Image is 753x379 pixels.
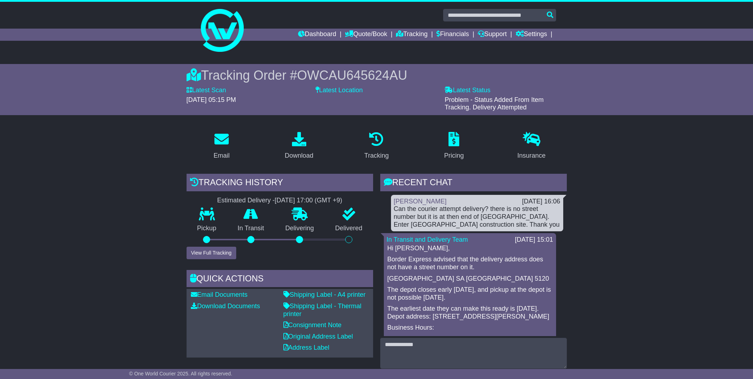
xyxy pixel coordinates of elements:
p: Business Hours: [387,324,553,332]
div: Can the courier attempt delivery? there is no street number but it is at then end of [GEOGRAPHIC_... [394,205,560,228]
a: Pricing [440,129,469,163]
a: In Transit and Delivery Team [387,236,468,243]
span: OWCAU645624AU [297,68,407,83]
p: Delivered [325,225,373,232]
p: Hi [PERSON_NAME], [387,245,553,252]
label: Latest Location [316,87,363,94]
p: In Transit [227,225,275,232]
div: [DATE] 16:06 [522,198,560,206]
p: The earliest date they can make this ready is [DATE]. Depot address: [STREET_ADDRESS][PERSON_NAME] [387,305,553,320]
a: Email [209,129,234,163]
span: Problem - Status Added From Item Tracking. Delivery Attempted [445,96,544,111]
a: Download Documents [191,302,260,310]
span: © One World Courier 2025. All rights reserved. [129,371,232,376]
a: Email Documents [191,291,248,298]
a: Download [280,129,318,163]
a: Support [478,29,507,41]
div: [DATE] 15:01 [515,236,553,244]
a: Insurance [513,129,550,163]
button: View Full Tracking [187,247,236,259]
p: Delivering [275,225,325,232]
a: Settings [516,29,547,41]
p: [GEOGRAPHIC_DATA] SA [GEOGRAPHIC_DATA] 5120 [387,275,553,283]
div: Estimated Delivery - [187,197,373,205]
label: Latest Status [445,87,490,94]
a: Financials [436,29,469,41]
a: Dashboard [298,29,336,41]
div: Download [285,151,313,161]
div: Pricing [444,151,464,161]
div: Tracking history [187,174,373,193]
a: Shipping Label - Thermal printer [283,302,362,318]
a: Consignment Note [283,321,342,329]
span: [DATE] 05:15 PM [187,96,236,103]
a: Original Address Label [283,333,353,340]
label: Latest Scan [187,87,226,94]
a: [PERSON_NAME] [394,198,447,205]
div: Tracking [364,151,388,161]
a: Tracking [396,29,427,41]
div: RECENT CHAT [380,174,567,193]
div: Insurance [517,151,546,161]
a: Tracking [360,129,393,163]
a: Address Label [283,344,330,351]
p: Border Express advised that the delivery address does not have a street number on it. [387,256,553,271]
p: Pickup [187,225,227,232]
a: Quote/Book [345,29,387,41]
p: [DATE] to [DATE] [387,335,553,343]
p: The depot closes early [DATE], and pickup at the depot is not possible [DATE]. [387,286,553,301]
div: Email [213,151,229,161]
div: [DATE] 17:00 (GMT +9) [275,197,342,205]
div: Quick Actions [187,270,373,289]
div: Tracking Order # [187,68,567,83]
a: Shipping Label - A4 printer [283,291,366,298]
